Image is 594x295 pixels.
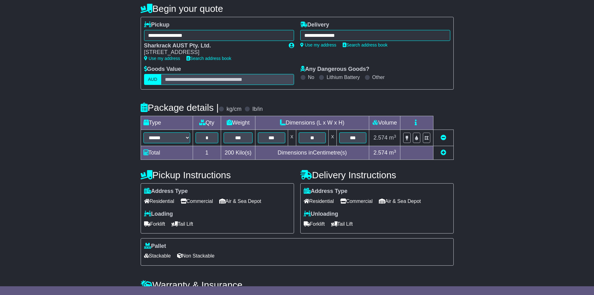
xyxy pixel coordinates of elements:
td: Volume [369,116,400,130]
h4: Package details | [141,102,219,113]
td: x [288,130,296,146]
label: No [308,74,314,80]
span: Air & Sea Depot [219,196,261,206]
h4: Delivery Instructions [300,170,454,180]
h4: Begin your quote [141,3,454,14]
label: Goods Value [144,66,181,73]
td: Qty [193,116,221,130]
span: Forklift [144,219,165,229]
span: Forklift [304,219,325,229]
span: Commercial [340,196,373,206]
span: Commercial [181,196,213,206]
label: Any Dangerous Goods? [300,66,369,73]
h4: Warranty & Insurance [141,280,454,290]
span: 200 [225,150,234,156]
td: x [328,130,336,146]
td: Type [141,116,193,130]
div: [STREET_ADDRESS] [144,49,283,56]
td: Dimensions in Centimetre(s) [255,146,369,160]
span: Stackable [144,251,171,261]
td: Dimensions (L x W x H) [255,116,369,130]
td: 1 [193,146,221,160]
td: Kilo(s) [221,146,255,160]
a: Search address book [343,42,388,47]
span: Residential [144,196,174,206]
sup: 3 [394,149,396,154]
a: Search address book [186,56,231,61]
span: Air & Sea Depot [379,196,421,206]
label: Other [372,74,385,80]
label: Loading [144,211,173,218]
label: lb/in [252,106,263,113]
span: 2.574 [374,135,388,141]
a: Use my address [300,42,336,47]
label: Delivery [300,22,329,28]
a: Use my address [144,56,180,61]
h4: Pickup Instructions [141,170,294,180]
span: m [389,135,396,141]
a: Remove this item [441,135,446,141]
label: Pickup [144,22,170,28]
td: Weight [221,116,255,130]
a: Add new item [441,150,446,156]
label: kg/cm [226,106,241,113]
span: Non Stackable [177,251,215,261]
label: Address Type [304,188,348,195]
span: Tail Lift [331,219,353,229]
span: 2.574 [374,150,388,156]
td: Total [141,146,193,160]
div: Sharkrack AUST Pty. Ltd. [144,42,283,49]
label: AUD [144,74,162,85]
span: m [389,150,396,156]
span: Tail Lift [171,219,193,229]
span: Residential [304,196,334,206]
label: Lithium Battery [326,74,360,80]
label: Pallet [144,243,166,250]
sup: 3 [394,134,396,139]
label: Address Type [144,188,188,195]
label: Unloading [304,211,338,218]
